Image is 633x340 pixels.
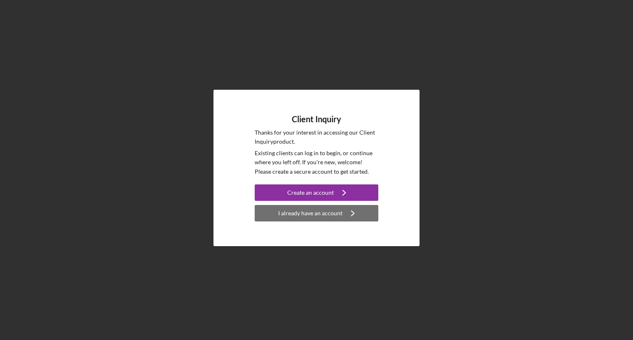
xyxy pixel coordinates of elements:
a: Create an account [255,184,378,203]
h4: Client Inquiry [292,114,341,124]
p: Thanks for your interest in accessing our Client Inquiry product. [255,128,378,147]
button: I already have an account [255,205,378,221]
button: Create an account [255,184,378,201]
div: Create an account [287,184,334,201]
div: I already have an account [278,205,342,221]
p: Existing clients can log in to begin, or continue where you left off. If you're new, welcome! Ple... [255,149,378,176]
